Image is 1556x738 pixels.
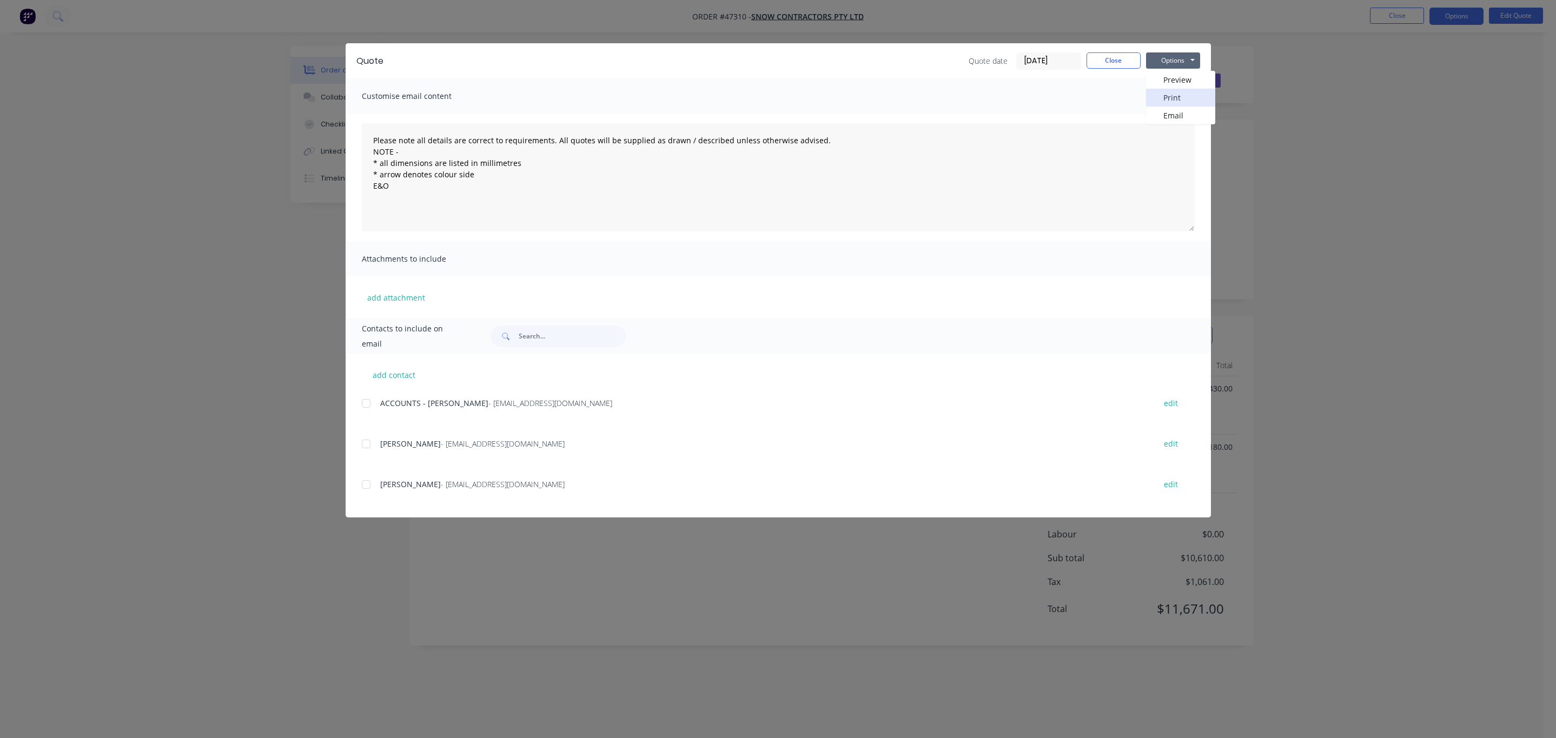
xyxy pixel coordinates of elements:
textarea: Please note all details are correct to requirements. All quotes will be supplied as drawn / descr... [362,123,1195,231]
button: Options [1146,52,1200,69]
button: Print [1146,89,1215,107]
span: Contacts to include on email [362,321,464,351]
button: Close [1087,52,1141,69]
button: add attachment [362,289,431,305]
span: ACCOUNTS - [PERSON_NAME] [380,398,488,408]
button: edit [1157,477,1184,491]
span: [PERSON_NAME] [380,479,441,489]
span: - [EMAIL_ADDRESS][DOMAIN_NAME] [441,479,565,489]
div: Quote [356,55,383,68]
button: edit [1157,436,1184,451]
span: - [EMAIL_ADDRESS][DOMAIN_NAME] [488,398,612,408]
span: Customise email content [362,89,481,104]
button: add contact [362,367,427,383]
span: Attachments to include [362,251,481,267]
span: - [EMAIL_ADDRESS][DOMAIN_NAME] [441,438,565,449]
span: [PERSON_NAME] [380,438,441,449]
button: Email [1146,107,1215,124]
button: Preview [1146,71,1215,89]
span: Quote date [969,55,1008,67]
button: edit [1157,396,1184,410]
input: Search... [519,325,626,347]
